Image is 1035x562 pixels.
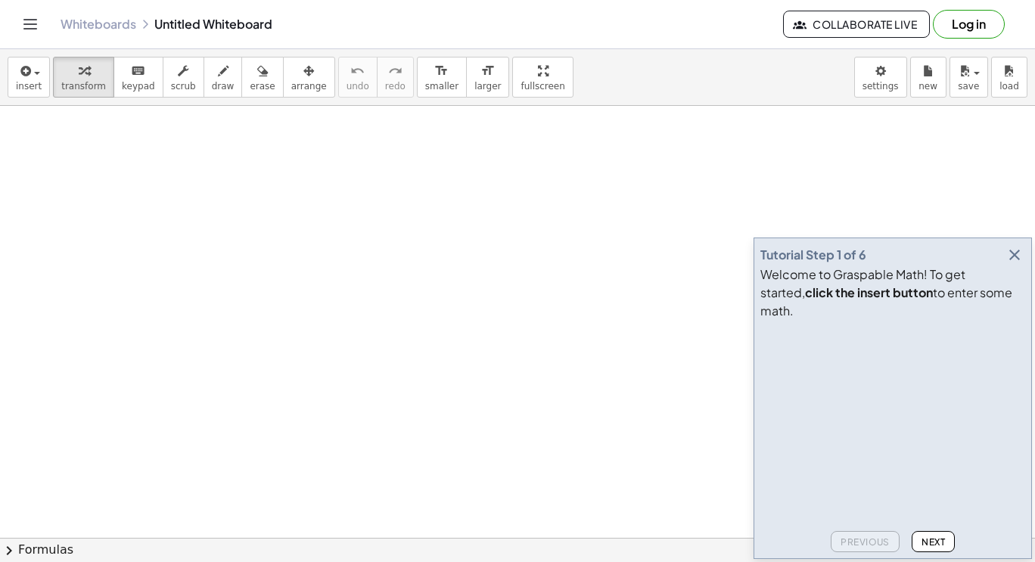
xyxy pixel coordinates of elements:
span: keypad [122,81,155,92]
button: Log in [933,10,1005,39]
button: Next [912,531,955,552]
span: transform [61,81,106,92]
button: arrange [283,57,335,98]
i: keyboard [131,62,145,80]
i: redo [388,62,402,80]
button: draw [204,57,243,98]
button: save [950,57,988,98]
button: scrub [163,57,204,98]
button: keyboardkeypad [113,57,163,98]
div: Tutorial Step 1 of 6 [760,246,866,264]
span: save [958,81,979,92]
button: insert [8,57,50,98]
i: format_size [480,62,495,80]
span: insert [16,81,42,92]
button: format_sizelarger [466,57,509,98]
button: new [910,57,946,98]
span: smaller [425,81,458,92]
span: scrub [171,81,196,92]
span: Collaborate Live [796,17,917,31]
button: fullscreen [512,57,573,98]
span: settings [862,81,899,92]
button: load [991,57,1027,98]
i: format_size [434,62,449,80]
span: fullscreen [521,81,564,92]
span: erase [250,81,275,92]
button: transform [53,57,114,98]
button: format_sizesmaller [417,57,467,98]
span: load [999,81,1019,92]
span: new [918,81,937,92]
span: draw [212,81,235,92]
i: undo [350,62,365,80]
span: redo [385,81,406,92]
span: undo [347,81,369,92]
button: settings [854,57,907,98]
a: Whiteboards [61,17,136,32]
button: erase [241,57,283,98]
span: arrange [291,81,327,92]
div: Welcome to Graspable Math! To get started, to enter some math. [760,265,1025,320]
span: Next [922,536,945,548]
button: redoredo [377,57,414,98]
button: Toggle navigation [18,12,42,36]
button: undoundo [338,57,378,98]
span: larger [474,81,501,92]
button: Collaborate Live [783,11,930,38]
b: click the insert button [805,284,933,300]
